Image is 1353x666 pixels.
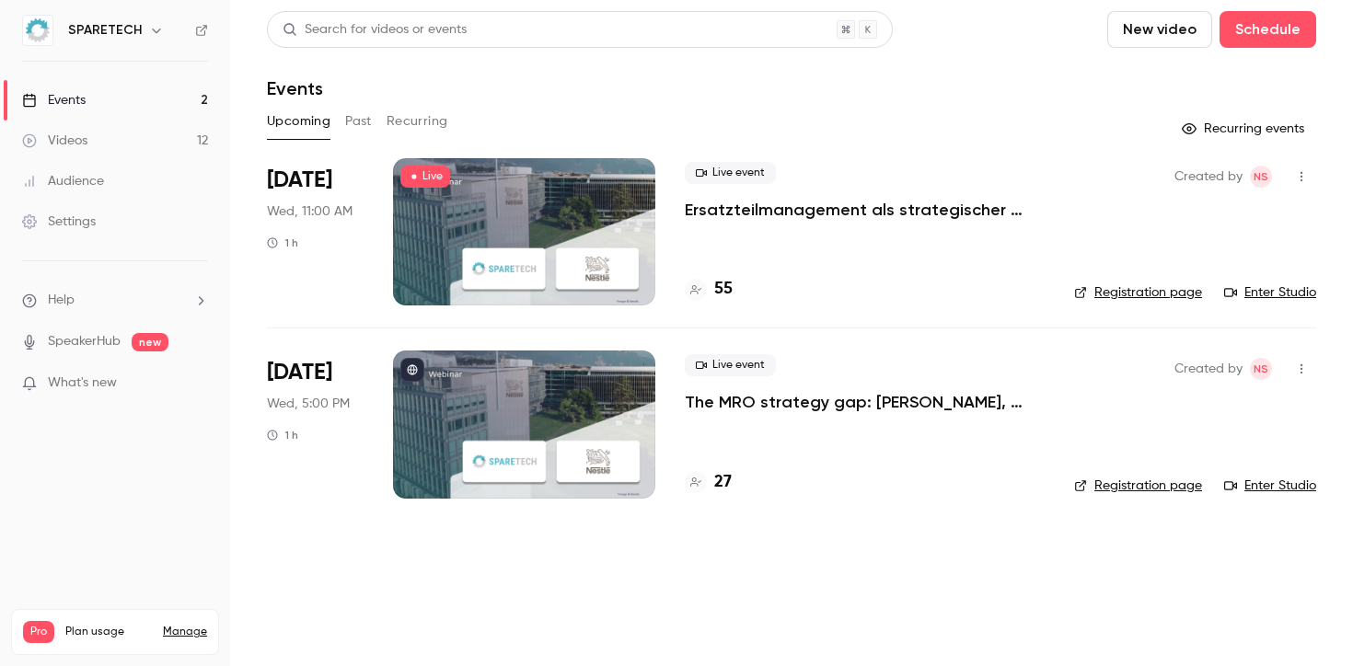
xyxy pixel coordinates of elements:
a: 55 [685,277,733,302]
img: SPARETECH [23,16,52,45]
div: Events [22,91,86,109]
span: What's new [48,373,117,393]
span: new [132,333,168,351]
span: Nicole Seimebua [1250,358,1272,380]
div: Search for videos or events [283,20,467,40]
button: Recurring [387,107,448,136]
div: Audience [22,172,104,190]
a: SpeakerHub [48,332,121,351]
h4: 55 [714,277,733,302]
a: Enter Studio [1224,477,1316,495]
a: Registration page [1074,283,1202,302]
span: Help [48,291,75,310]
button: Schedule [1220,11,1316,48]
div: Aug 27 Wed, 10:00 AM (America/Chicago) [267,350,364,498]
div: Videos [22,132,87,150]
a: 27 [685,470,732,495]
h6: SPARETECH [68,21,142,40]
button: Recurring events [1174,114,1316,144]
button: New video [1107,11,1212,48]
a: Ersatzteilmanagement als strategischer Hebel: Margen verbessern, Zusammenarbeit fördern und neue ... [685,199,1045,221]
h4: 27 [714,470,732,495]
a: Manage [163,625,207,639]
span: Nicole Seimebua [1250,166,1272,188]
div: Aug 27 Wed, 11:00 AM (Europe/Berlin) [267,158,364,305]
span: Pro [23,621,54,643]
span: Live [400,166,450,188]
span: Live event [685,162,776,184]
span: Wed, 5:00 PM [267,395,350,413]
span: [DATE] [267,166,332,195]
a: Registration page [1074,477,1202,495]
span: [DATE] [267,358,332,387]
span: Created by [1174,166,1243,188]
span: Created by [1174,358,1243,380]
a: The MRO strategy gap: [PERSON_NAME], misalignment & missed opportunities [685,391,1045,413]
div: 1 h [267,235,298,250]
button: Upcoming [267,107,330,136]
div: Settings [22,212,96,231]
span: Wed, 11:00 AM [267,202,353,221]
span: Plan usage [65,625,152,639]
iframe: Noticeable Trigger [186,375,208,392]
a: Enter Studio [1224,283,1316,302]
span: NS [1254,166,1268,188]
li: help-dropdown-opener [22,291,208,310]
span: Live event [685,354,776,376]
h1: Events [267,77,323,99]
button: Past [345,107,372,136]
div: 1 h [267,428,298,442]
span: NS [1254,358,1268,380]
